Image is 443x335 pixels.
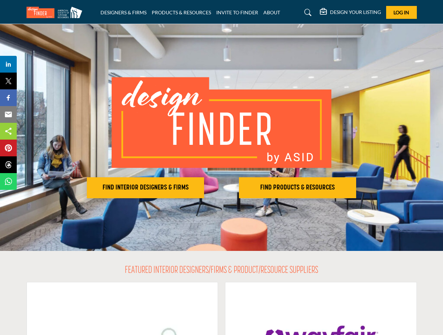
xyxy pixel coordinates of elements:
button: FIND PRODUCTS & RESOURCES [239,177,356,198]
h2: FIND PRODUCTS & RESOURCES [241,184,354,192]
img: image [112,77,331,168]
div: DESIGN YOUR LISTING [320,8,381,17]
button: FIND INTERIOR DESIGNERS & FIRMS [87,177,204,198]
h2: FIND INTERIOR DESIGNERS & FIRMS [89,184,202,192]
h5: DESIGN YOUR LISTING [330,9,381,15]
img: Site Logo [27,7,86,18]
a: ABOUT [263,9,280,15]
a: DESIGNERS & FIRMS [100,9,147,15]
span: Log In [393,9,409,15]
button: Log In [386,6,417,19]
a: Search [298,7,316,18]
h2: FEATURED INTERIOR DESIGNERS/FIRMS & PRODUCT/RESOURCE SUPPLIERS [125,265,318,277]
a: PRODUCTS & RESOURCES [152,9,211,15]
a: INVITE TO FINDER [216,9,258,15]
